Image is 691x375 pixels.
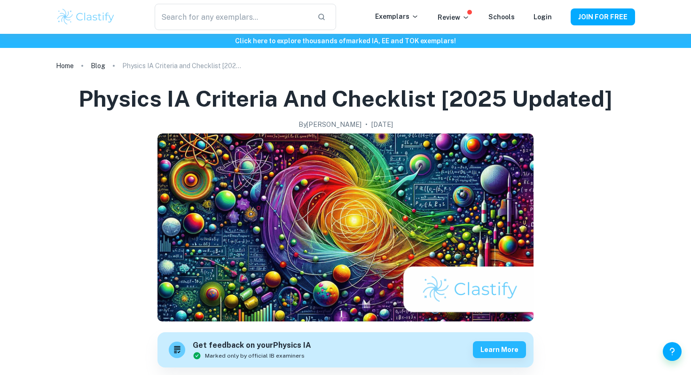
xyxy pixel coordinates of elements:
button: Help and Feedback [663,342,682,361]
h2: [DATE] [371,119,393,130]
span: Marked only by official IB examiners [205,352,305,360]
p: Physics IA Criteria and Checklist [2025 updated] [122,61,244,71]
a: Blog [91,59,105,72]
input: Search for any exemplars... [155,4,310,30]
a: Get feedback on yourPhysics IAMarked only by official IB examinersLearn more [157,332,534,367]
a: Login [534,13,552,21]
p: • [365,119,368,130]
p: Review [438,12,470,23]
p: Exemplars [375,11,419,22]
h2: By [PERSON_NAME] [298,119,361,130]
h6: Get feedback on your Physics IA [193,340,311,352]
button: JOIN FOR FREE [571,8,635,25]
h6: Click here to explore thousands of marked IA, EE and TOK exemplars ! [2,36,689,46]
h1: Physics IA Criteria and Checklist [2025 updated] [79,84,612,114]
img: Clastify logo [56,8,116,26]
img: Physics IA Criteria and Checklist [2025 updated] cover image [157,133,534,321]
button: Learn more [473,341,526,358]
a: Home [56,59,74,72]
a: Schools [488,13,515,21]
